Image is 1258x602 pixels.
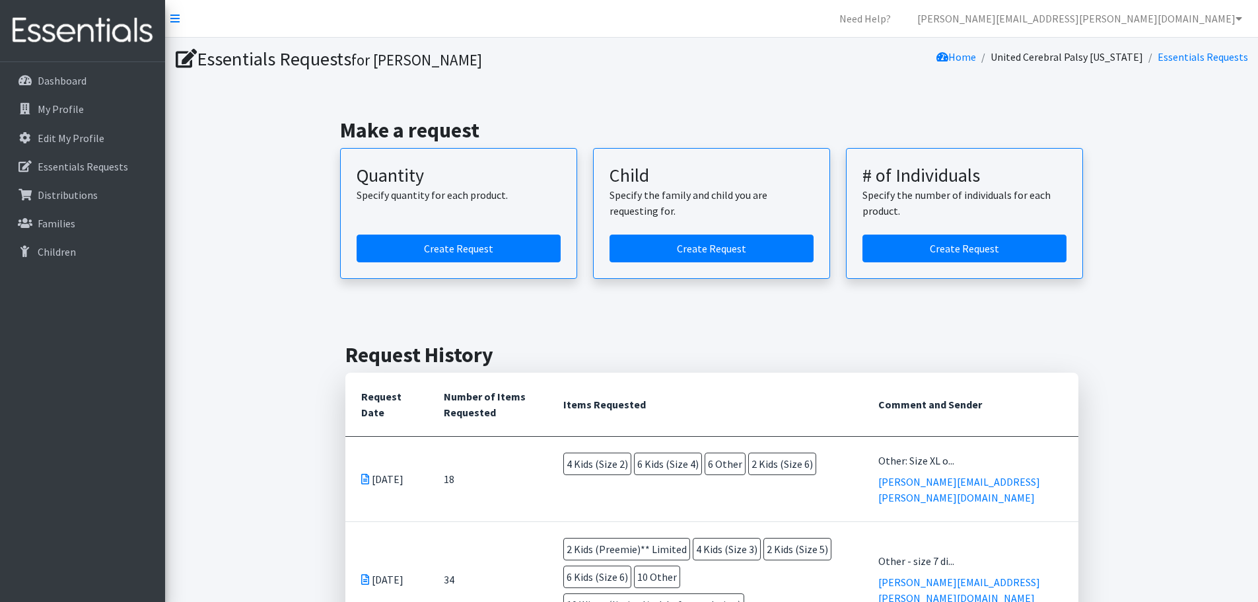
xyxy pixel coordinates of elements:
h2: Make a request [340,118,1083,143]
span: 6 Kids (Size 4) [634,453,702,475]
span: 2 Kids (Size 5) [763,538,831,560]
span: 4 Kids (Size 3) [693,538,761,560]
a: [PERSON_NAME][EMAIL_ADDRESS][PERSON_NAME][DOMAIN_NAME] [878,475,1040,504]
h1: Essentials Requests [176,48,707,71]
p: Dashboard [38,74,87,87]
a: Essentials Requests [1158,50,1248,63]
td: 18 [428,436,547,521]
th: Comment and Sender [862,373,1078,437]
a: Edit My Profile [5,125,160,151]
span: 2 Kids (Size 6) [748,453,816,475]
p: Specify the family and child you are requesting for. [610,187,814,219]
span: 10 Other [634,566,680,588]
th: Number of Items Requested [428,373,547,437]
a: Dashboard [5,67,160,94]
span: 2 Kids (Preemie)** Limited [563,538,690,560]
a: Distributions [5,182,160,208]
h2: Request History [345,342,1078,367]
small: for [PERSON_NAME] [351,50,482,69]
a: [PERSON_NAME][EMAIL_ADDRESS][PERSON_NAME][DOMAIN_NAME] [907,5,1253,32]
a: Home [936,50,976,63]
p: My Profile [38,102,84,116]
a: My Profile [5,96,160,122]
a: Families [5,210,160,237]
p: Children [38,245,76,258]
td: [DATE] [345,436,428,521]
div: Other: Size XL o... [878,453,1063,469]
a: Create a request for a child or family [610,235,814,262]
th: Items Requested [547,373,862,437]
div: Other - size 7 di... [878,553,1063,569]
th: Request Date [345,373,428,437]
h3: Quantity [357,165,561,187]
p: Essentials Requests [38,160,128,173]
a: Essentials Requests [5,153,160,180]
img: HumanEssentials [5,9,160,53]
p: Specify the number of individuals for each product. [862,187,1066,219]
a: Create a request by quantity [357,235,561,262]
a: Need Help? [829,5,901,32]
span: 6 Other [705,453,746,475]
p: Edit My Profile [38,132,104,145]
a: Children [5,239,160,265]
h3: # of Individuals [862,165,1066,187]
h3: Child [610,165,814,187]
p: Specify quantity for each product. [357,187,561,203]
p: Distributions [38,188,98,202]
a: Create a request by number of individuals [862,235,1066,262]
p: Families [38,217,75,230]
a: United Cerebral Palsy [US_STATE] [991,50,1143,63]
span: 6 Kids (Size 6) [563,566,631,588]
span: 4 Kids (Size 2) [563,453,631,475]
